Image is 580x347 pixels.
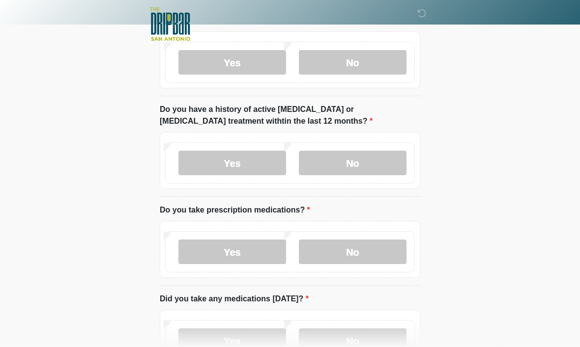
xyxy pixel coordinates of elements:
label: Yes [178,151,286,175]
label: No [299,151,406,175]
label: Do you have a history of active [MEDICAL_DATA] or [MEDICAL_DATA] treatment withtin the last 12 mo... [160,104,420,127]
img: The DRIPBaR - San Antonio Fossil Creek Logo [150,7,190,42]
label: No [299,50,406,75]
label: Yes [178,50,286,75]
label: No [299,240,406,264]
label: Do you take prescription medications? [160,204,310,216]
label: Yes [178,240,286,264]
label: Did you take any medications [DATE]? [160,293,309,305]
